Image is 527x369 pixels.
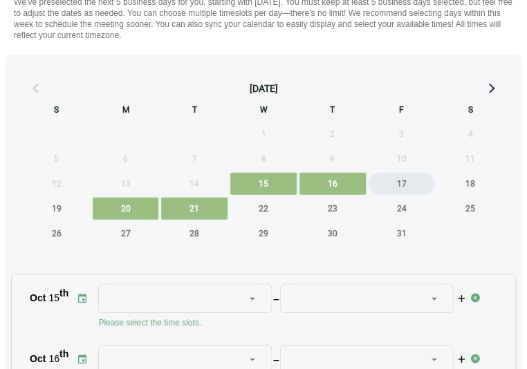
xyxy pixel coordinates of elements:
span: Saturday, October 4, 2025 [437,123,503,145]
span: Monday, October 27, 2025 [93,223,159,245]
span: Tuesday, October 14, 2025 [161,173,228,195]
div: T [161,102,228,120]
span: Monday, October 6, 2025 [93,148,159,170]
p: Please select the time slots. [98,317,470,328]
span: Saturday, October 11, 2025 [437,148,503,170]
span: Saturday, October 18, 2025 [437,173,503,195]
div: M [93,102,159,120]
span: Friday, October 10, 2025 [369,148,435,170]
sup: th [59,348,68,359]
span: Monday, October 20, 2025 [93,198,159,220]
span: Sunday, October 5, 2025 [24,148,90,170]
span: Thursday, October 9, 2025 [299,148,366,170]
strong: 16 [48,353,59,364]
div: F [369,102,435,120]
p: Oct [30,291,46,305]
span: Sunday, October 19, 2025 [24,198,90,220]
span: Thursday, October 16, 2025 [299,173,366,195]
sup: th [59,287,68,299]
strong: 15 [48,292,59,303]
span: Monday, October 13, 2025 [93,173,159,195]
div: S [24,102,90,120]
span: Saturday, October 25, 2025 [437,198,503,220]
span: Friday, October 17, 2025 [369,173,435,195]
span: Sunday, October 26, 2025 [24,223,90,245]
span: Wednesday, October 15, 2025 [230,173,297,195]
span: Sunday, October 12, 2025 [24,173,90,195]
span: Wednesday, October 1, 2025 [230,123,297,145]
span: Friday, October 24, 2025 [369,198,435,220]
span: Thursday, October 23, 2025 [299,198,366,220]
p: Oct [30,352,46,366]
span: Wednesday, October 8, 2025 [230,148,297,170]
span: Thursday, October 30, 2025 [299,223,366,245]
span: Friday, October 31, 2025 [369,223,435,245]
div: S [437,102,503,120]
span: Tuesday, October 21, 2025 [161,198,228,220]
span: Wednesday, October 29, 2025 [230,223,297,245]
span: Tuesday, October 28, 2025 [161,223,228,245]
div: [DATE] [250,79,278,98]
span: Wednesday, October 22, 2025 [230,198,297,220]
div: W [230,102,297,120]
div: T [299,102,366,120]
span: Thursday, October 2, 2025 [299,123,366,145]
span: Friday, October 3, 2025 [369,123,435,145]
span: Tuesday, October 7, 2025 [161,148,228,170]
